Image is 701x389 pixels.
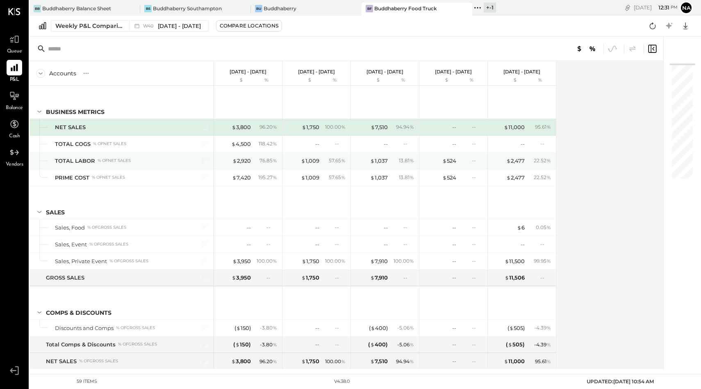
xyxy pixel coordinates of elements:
[315,241,319,248] div: --
[55,123,86,131] div: NET SALES
[98,158,131,164] div: % of NET SALES
[355,77,388,84] div: $
[0,60,28,84] a: P&L
[442,157,447,164] span: $
[220,22,278,29] div: Compare Locations
[397,341,414,348] div: - 5.06
[534,257,551,265] div: 99.95
[247,241,251,248] div: --
[143,24,156,28] span: W40
[517,224,525,232] div: 6
[266,241,277,248] div: --
[423,77,456,84] div: $
[329,174,346,181] div: 57.65
[472,341,483,348] div: --
[341,257,346,264] span: %
[341,157,346,164] span: %
[92,175,125,180] div: % of NET SALES
[452,140,456,148] div: --
[527,77,553,84] div: %
[458,77,485,84] div: %
[335,341,346,348] div: --
[472,174,483,181] div: --
[546,257,551,264] span: %
[79,358,118,364] div: % of GROSS SALES
[472,257,483,264] div: --
[335,324,346,331] div: --
[472,123,483,130] div: --
[452,324,456,332] div: --
[247,224,251,232] div: --
[0,145,28,168] a: Vendors
[535,123,551,131] div: 95.61
[55,257,107,265] div: Sales, Private Event
[273,358,277,364] span: %
[335,140,346,147] div: --
[508,341,512,348] span: $
[253,77,280,84] div: %
[472,140,483,147] div: --
[634,4,678,11] div: [DATE]
[546,341,551,348] span: %
[505,274,525,282] div: 11,506
[55,324,114,332] div: Discounts and Comps
[34,5,41,12] div: BB
[315,140,319,148] div: --
[504,124,508,130] span: $
[370,274,388,282] div: 7,910
[325,123,346,131] div: 100.00
[534,324,551,332] div: - 4.39
[534,341,551,348] div: - 4.39
[396,358,414,365] div: 94.94
[546,174,551,180] span: %
[370,257,388,265] div: 7,910
[384,224,388,232] div: --
[484,2,496,13] div: + -1
[325,257,346,265] div: 100.00
[0,32,28,55] a: Queue
[452,357,456,365] div: --
[370,274,375,281] span: $
[236,325,241,331] span: $
[370,258,375,264] span: $
[260,324,277,332] div: - 3.80
[368,341,388,348] div: ( 400 )
[232,157,251,165] div: 2,920
[301,174,305,181] span: $
[452,274,456,282] div: --
[93,141,126,147] div: % of NET SALES
[506,341,525,348] div: ( 505 )
[231,357,251,365] div: 3,800
[46,274,84,282] div: GROSS SALES
[55,241,87,248] div: Sales, Event
[218,77,251,84] div: $
[232,257,251,265] div: 3,950
[9,133,20,140] span: Cash
[403,140,414,147] div: --
[230,69,266,75] p: [DATE] - [DATE]
[540,274,551,281] div: --
[371,123,388,131] div: 7,510
[259,358,277,365] div: 96.20
[472,157,483,164] div: --
[287,77,319,84] div: $
[341,358,346,364] span: %
[144,5,152,12] div: BS
[540,241,551,248] div: --
[341,123,346,130] span: %
[321,77,348,84] div: %
[370,341,375,348] span: $
[301,174,319,182] div: 1,009
[371,325,375,331] span: $
[315,324,319,332] div: --
[472,224,483,231] div: --
[503,69,540,75] p: [DATE] - [DATE]
[335,241,346,248] div: --
[273,257,277,264] span: %
[521,241,525,248] div: --
[546,224,551,230] span: %
[403,241,414,248] div: --
[301,157,305,164] span: $
[534,174,551,181] div: 22.52
[158,22,201,30] span: [DATE] - [DATE]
